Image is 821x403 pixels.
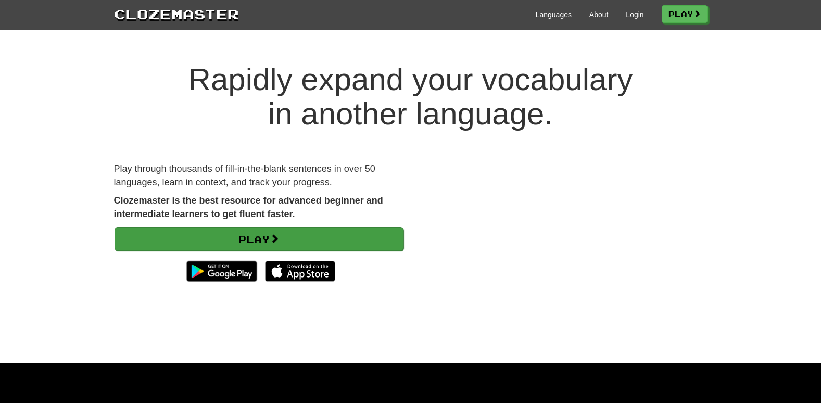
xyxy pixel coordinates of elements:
a: About [589,9,609,20]
a: Login [626,9,643,20]
img: Download_on_the_App_Store_Badge_US-UK_135x40-25178aeef6eb6b83b96f5f2d004eda3bffbb37122de64afbaef7... [265,261,335,282]
p: Play through thousands of fill-in-the-blank sentences in over 50 languages, learn in context, and... [114,162,403,189]
strong: Clozemaster is the best resource for advanced beginner and intermediate learners to get fluent fa... [114,195,383,219]
a: Clozemaster [114,4,239,23]
img: Get it on Google Play [181,256,262,287]
a: Play [662,5,708,23]
a: Languages [536,9,572,20]
a: Play [115,227,403,251]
